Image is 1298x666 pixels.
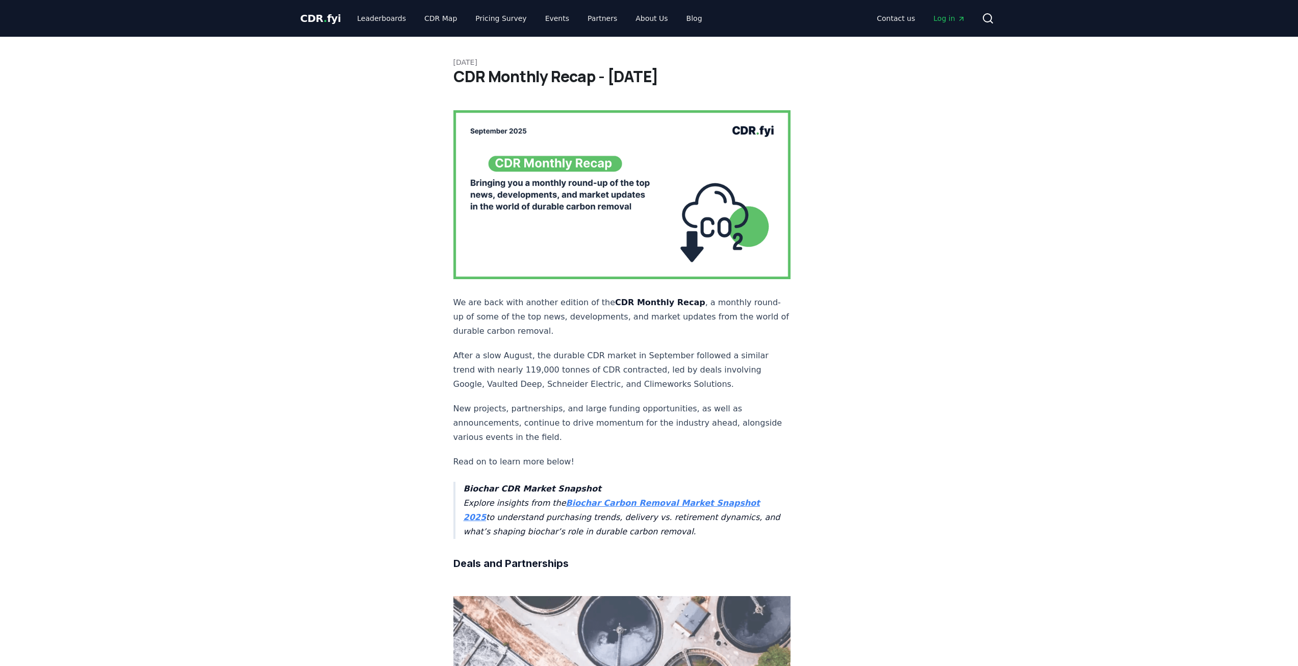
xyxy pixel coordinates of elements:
a: Log in [925,9,973,28]
p: We are back with another edition of the , a monthly round-up of some of the top news, development... [453,295,791,338]
strong: CDR Monthly Recap [615,298,705,307]
a: Partners [579,9,625,28]
nav: Main [869,9,973,28]
img: blog post image [453,110,791,279]
a: About Us [627,9,676,28]
strong: Deals and Partnerships [453,557,569,570]
a: CDR.fyi [300,11,341,26]
a: CDR Map [416,9,465,28]
a: Events [537,9,577,28]
p: Read on to learn more below! [453,455,791,469]
p: New projects, partnerships, and large funding opportunities, as well as announcements, continue t... [453,402,791,445]
a: Leaderboards [349,9,414,28]
p: After a slow August, the durable CDR market in September followed a similar trend with nearly 119... [453,349,791,391]
a: Blog [678,9,710,28]
span: . [323,12,327,24]
p: [DATE] [453,57,845,67]
h1: CDR Monthly Recap - [DATE] [453,67,845,86]
strong: Biochar CDR Market Snapshot [464,484,601,494]
a: Contact us [869,9,923,28]
span: CDR fyi [300,12,341,24]
a: Biochar Carbon Removal Market Snapshot 2025 [464,498,760,522]
a: Pricing Survey [467,9,535,28]
em: Explore insights from the to understand purchasing trends, delivery vs. retirement dynamics, and ... [464,484,780,536]
nav: Main [349,9,710,28]
span: Log in [933,13,965,23]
